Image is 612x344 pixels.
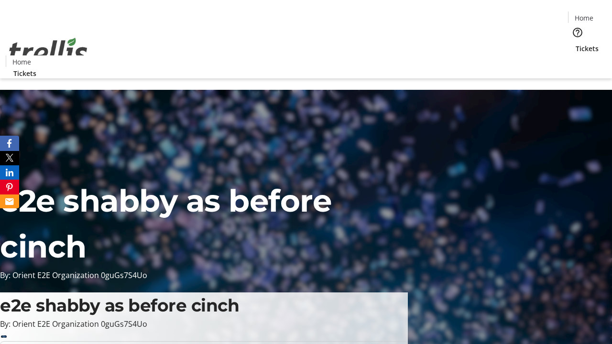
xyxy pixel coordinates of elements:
[575,13,593,23] span: Home
[568,54,587,73] button: Cart
[568,23,587,42] button: Help
[576,43,599,54] span: Tickets
[13,68,36,78] span: Tickets
[6,68,44,78] a: Tickets
[568,43,606,54] a: Tickets
[6,27,91,75] img: Orient E2E Organization 0guGs7S4Uo's Logo
[6,57,37,67] a: Home
[568,13,599,23] a: Home
[12,57,31,67] span: Home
